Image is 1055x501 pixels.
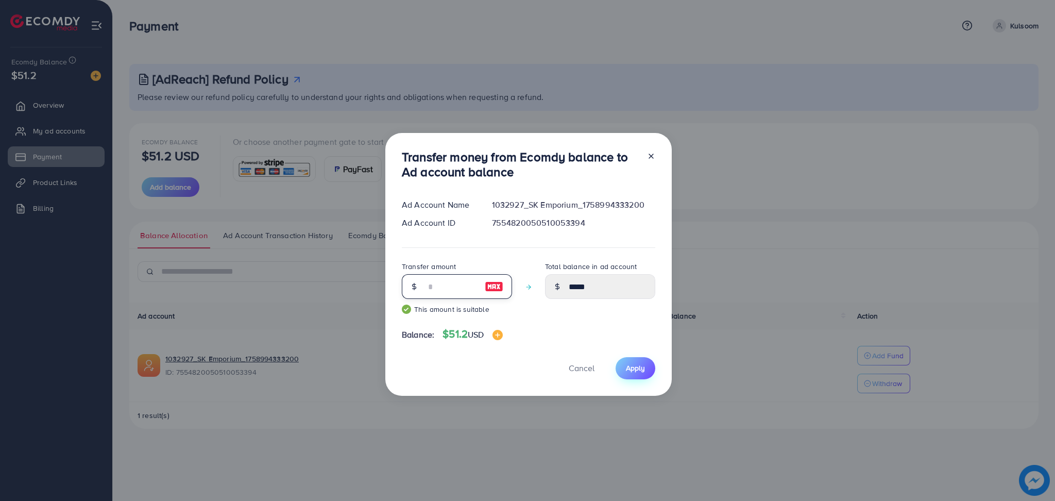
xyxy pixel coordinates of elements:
[626,363,645,373] span: Apply
[484,199,663,211] div: 1032927_SK Emporium_1758994333200
[443,328,502,341] h4: $51.2
[616,357,655,379] button: Apply
[545,261,637,272] label: Total balance in ad account
[402,305,411,314] img: guide
[402,149,639,179] h3: Transfer money from Ecomdy balance to Ad account balance
[556,357,607,379] button: Cancel
[484,217,663,229] div: 7554820050510053394
[402,329,434,341] span: Balance:
[394,199,484,211] div: Ad Account Name
[402,261,456,272] label: Transfer amount
[468,329,484,340] span: USD
[569,362,594,374] span: Cancel
[402,304,512,314] small: This amount is suitable
[492,330,503,340] img: image
[394,217,484,229] div: Ad Account ID
[485,280,503,293] img: image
